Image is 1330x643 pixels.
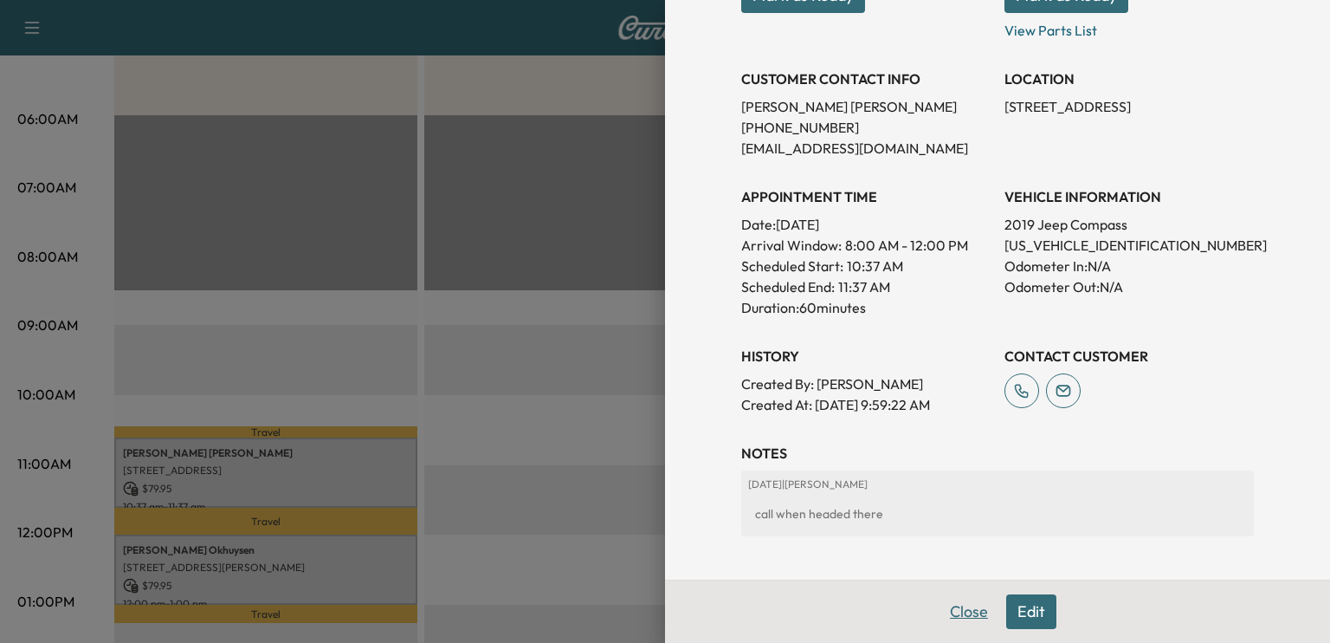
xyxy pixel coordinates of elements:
[1004,256,1254,276] p: Odometer In: N/A
[741,297,991,318] p: Duration: 60 minutes
[741,276,835,297] p: Scheduled End:
[741,138,991,159] p: [EMAIL_ADDRESS][DOMAIN_NAME]
[1004,96,1254,117] p: [STREET_ADDRESS]
[741,96,991,117] p: [PERSON_NAME] [PERSON_NAME]
[1004,276,1254,297] p: Odometer Out: N/A
[741,346,991,367] h3: History
[838,276,890,297] p: 11:37 AM
[741,578,1254,595] h3: Repair Order number
[741,68,991,89] h3: CUSTOMER CONTACT INFO
[1004,346,1254,367] h3: CONTACT CUSTOMER
[748,477,1247,491] p: [DATE] | [PERSON_NAME]
[741,117,991,138] p: [PHONE_NUMBER]
[1004,214,1254,235] p: 2019 Jeep Compass
[1006,594,1056,629] button: Edit
[1004,186,1254,207] h3: VEHICLE INFORMATION
[1004,13,1254,41] p: View Parts List
[1004,68,1254,89] h3: LOCATION
[741,186,991,207] h3: APPOINTMENT TIME
[741,235,991,256] p: Arrival Window:
[741,214,991,235] p: Date: [DATE]
[741,394,991,415] p: Created At : [DATE] 9:59:22 AM
[748,498,1247,529] div: call when headed there
[1004,235,1254,256] p: [US_VEHICLE_IDENTIFICATION_NUMBER]
[939,594,999,629] button: Close
[741,443,1254,464] h3: NOTES
[845,235,968,256] span: 8:00 AM - 12:00 PM
[741,373,991,394] p: Created By : [PERSON_NAME]
[847,256,903,276] p: 10:37 AM
[741,256,843,276] p: Scheduled Start:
